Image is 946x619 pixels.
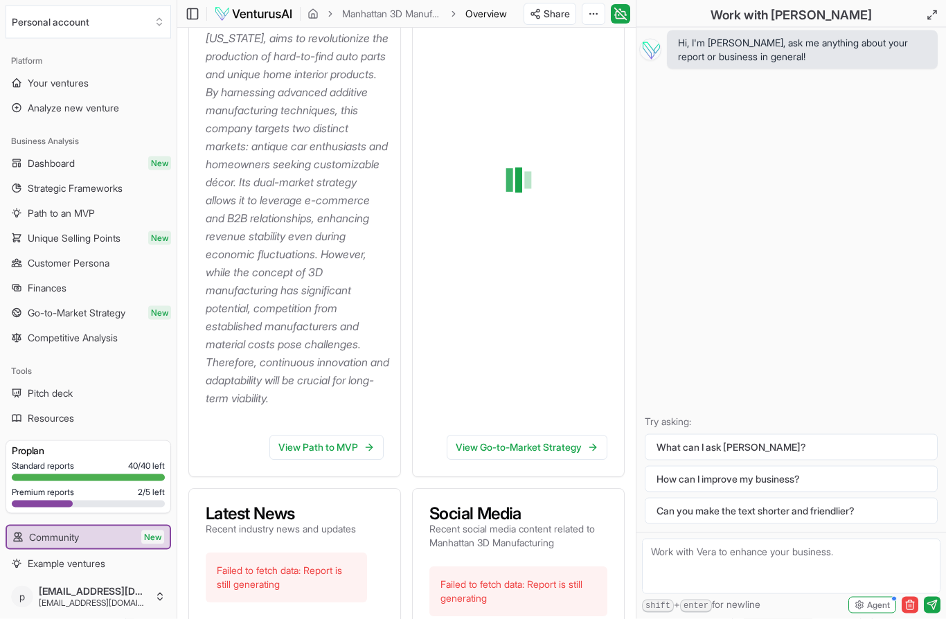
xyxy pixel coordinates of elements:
a: Your ventures [6,72,171,94]
h3: Pro plan [12,444,165,458]
span: Pitch deck [28,386,73,400]
span: Standard reports [12,460,74,472]
h2: Work with [PERSON_NAME] [711,6,872,25]
a: Resources [6,407,171,429]
span: + for newline [642,598,760,613]
span: New [148,231,171,245]
a: DashboardNew [6,152,171,174]
span: Analyze new venture [28,101,119,115]
span: [EMAIL_ADDRESS][DOMAIN_NAME] [39,598,149,609]
button: How can I improve my business? [645,466,938,492]
div: Failed to fetch data: Report is still generating [206,553,367,603]
kbd: shift [642,600,674,613]
span: 2 / 5 left [138,487,165,498]
a: Finances [6,277,171,299]
div: Tools [6,360,171,382]
h3: Latest News [206,506,356,523]
h3: Social Media [429,506,607,523]
a: Pitch deck [6,382,171,404]
button: What can I ask [PERSON_NAME]? [645,434,938,460]
kbd: enter [680,600,712,613]
p: Recent industry news and updates [206,523,356,537]
a: Path to an MVP [6,202,171,224]
span: Competitive Analysis [28,331,118,345]
span: Go-to-Market Strategy [28,306,125,320]
span: Premium reports [12,487,74,498]
a: View Path to MVP [269,436,384,460]
span: Resources [28,411,74,425]
a: Strategic Frameworks [6,177,171,199]
span: 40 / 40 left [128,460,165,472]
a: Analyze new venture [6,97,171,119]
div: Failed to fetch data: Report is still generating [429,567,607,617]
span: New [141,530,164,544]
span: New [148,306,171,320]
span: Dashboard [28,156,75,170]
a: View Go-to-Market Strategy [447,436,607,460]
a: Competitive Analysis [6,327,171,349]
span: Overview [465,7,507,21]
span: New [148,156,171,170]
span: Agent [867,600,890,611]
a: Unique Selling PointsNew [6,227,171,249]
span: Share [544,7,570,21]
a: Manhattan 3D Manufacturing [342,7,442,21]
span: Strategic Frameworks [28,181,123,195]
button: Share [524,3,576,25]
span: Path to an MVP [28,206,95,220]
a: Go-to-Market StrategyNew [6,302,171,324]
span: p [11,586,33,608]
span: Example ventures [28,557,105,571]
nav: breadcrumb [307,7,507,21]
span: [EMAIL_ADDRESS][DOMAIN_NAME] [39,585,149,598]
span: Community [29,530,79,544]
a: CommunityNew [7,526,170,548]
img: logo [214,6,293,22]
button: p[EMAIL_ADDRESS][DOMAIN_NAME][EMAIL_ADDRESS][DOMAIN_NAME] [6,580,171,613]
button: Can you make the text shorter and friendlier? [645,498,938,524]
div: Business Analysis [6,130,171,152]
div: Platform [6,50,171,72]
p: Try asking: [645,415,938,429]
a: Example ventures [6,553,171,575]
button: Select an organization [6,6,171,39]
span: Your ventures [28,76,89,90]
p: Recent social media content related to Manhattan 3D Manufacturing [429,523,607,550]
span: Customer Persona [28,256,109,270]
span: Finances [28,281,66,295]
img: Vera [639,39,661,61]
span: Hi, I'm [PERSON_NAME], ask me anything about your report or business in general! [678,36,927,64]
span: Unique Selling Points [28,231,121,245]
button: Agent [848,597,896,613]
a: Customer Persona [6,252,171,274]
